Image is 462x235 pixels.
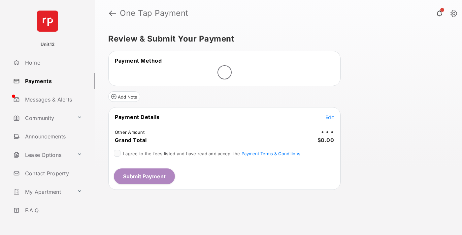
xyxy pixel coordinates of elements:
[11,202,95,218] a: F.A.Q.
[317,137,334,143] span: $0.00
[115,114,160,120] span: Payment Details
[11,92,95,107] a: Messages & Alerts
[11,110,74,126] a: Community
[11,55,95,71] a: Home
[11,147,74,163] a: Lease Options
[115,137,147,143] span: Grand Total
[11,165,95,181] a: Contact Property
[114,168,175,184] button: Submit Payment
[123,151,300,156] span: I agree to the fees listed and have read and accept the
[11,184,74,200] a: My Apartment
[120,9,188,17] strong: One Tap Payment
[37,11,58,32] img: svg+xml;base64,PHN2ZyB4bWxucz0iaHR0cDovL3d3dy53My5vcmcvMjAwMC9zdmciIHdpZHRoPSI2NCIgaGVpZ2h0PSI2NC...
[11,129,95,144] a: Announcements
[115,129,145,135] td: Other Amount
[325,114,334,120] span: Edit
[115,57,162,64] span: Payment Method
[242,151,300,156] button: I agree to the fees listed and have read and accept the
[11,73,95,89] a: Payments
[108,35,444,43] h5: Review & Submit Your Payment
[108,91,140,102] button: Add Note
[41,41,55,48] p: Unit12
[325,114,334,120] button: Edit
